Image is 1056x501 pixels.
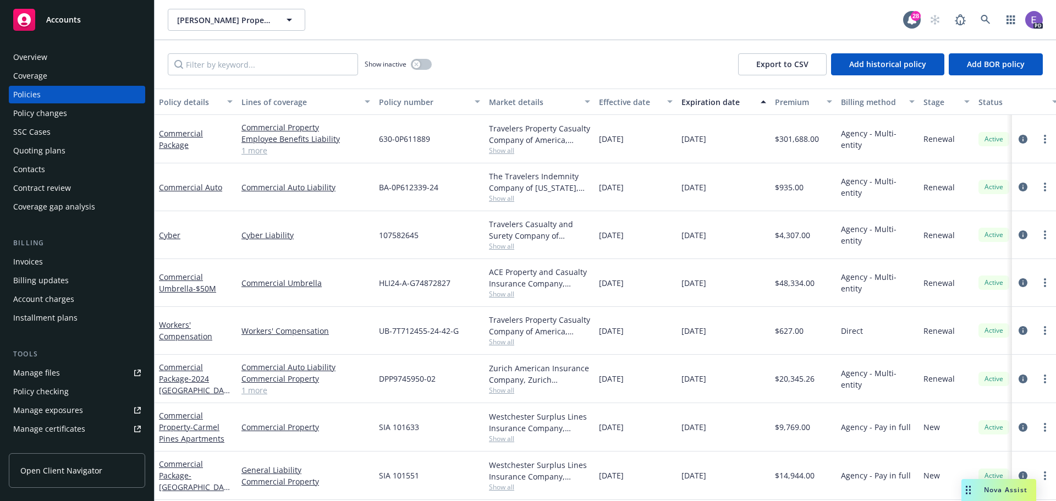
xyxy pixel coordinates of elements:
[20,465,102,476] span: Open Client Navigator
[9,401,145,419] span: Manage exposures
[923,277,955,289] span: Renewal
[1016,324,1030,337] a: circleInformation
[489,123,590,146] div: Travelers Property Casualty Company of America, Travelers Insurance
[489,459,590,482] div: Westchester Surplus Lines Insurance Company, Chubb Group, Amwins
[379,421,419,433] span: SIA 101633
[923,229,955,241] span: Renewal
[775,229,810,241] span: $4,307.00
[983,278,1005,288] span: Active
[1016,469,1030,482] a: circleInformation
[1016,276,1030,289] a: circleInformation
[595,89,677,115] button: Effective date
[159,320,212,342] a: Workers' Compensation
[841,470,911,481] span: Agency - Pay in full
[9,123,145,141] a: SSC Cases
[9,253,145,271] a: Invoices
[489,434,590,443] span: Show all
[13,142,65,159] div: Quoting plans
[949,53,1043,75] button: Add BOR policy
[241,133,370,145] a: Employee Benefits Liability
[241,476,370,487] a: Commercial Property
[978,96,1046,108] div: Status
[159,362,228,430] a: Commercial Package
[168,9,305,31] button: [PERSON_NAME] Property Ventures, LLC
[159,373,230,430] span: - 2024 [GEOGRAPHIC_DATA][PERSON_NAME] Apartments Package
[681,96,754,108] div: Expiration date
[241,181,370,193] a: Commercial Auto Liability
[756,59,809,69] span: Export to CSV
[13,290,74,308] div: Account charges
[9,439,145,456] a: Manage BORs
[923,133,955,145] span: Renewal
[841,96,903,108] div: Billing method
[9,104,145,122] a: Policy changes
[738,53,827,75] button: Export to CSV
[983,471,1005,481] span: Active
[379,181,438,193] span: BA-0P612339-24
[237,89,375,115] button: Lines of coverage
[9,420,145,438] a: Manage certificates
[159,96,221,108] div: Policy details
[46,15,81,24] span: Accounts
[489,241,590,251] span: Show all
[379,96,468,108] div: Policy number
[831,53,944,75] button: Add historical policy
[13,309,78,327] div: Installment plans
[775,96,820,108] div: Premium
[489,386,590,395] span: Show all
[841,325,863,337] span: Direct
[771,89,837,115] button: Premium
[489,289,590,299] span: Show all
[983,230,1005,240] span: Active
[13,104,67,122] div: Policy changes
[489,482,590,492] span: Show all
[379,325,459,337] span: UB-7T712455-24-42-G
[9,272,145,289] a: Billing updates
[489,266,590,289] div: ACE Property and Casualty Insurance Company, Chubb Group, Distinguished Programs Group, LLC
[775,181,804,193] span: $935.00
[13,123,51,141] div: SSC Cases
[1016,372,1030,386] a: circleInformation
[1038,469,1052,482] a: more
[379,133,430,145] span: 630-0P611889
[1038,180,1052,194] a: more
[241,122,370,133] a: Commercial Property
[9,4,145,35] a: Accounts
[1038,421,1052,434] a: more
[775,470,815,481] span: $14,944.00
[13,179,71,197] div: Contract review
[775,373,815,384] span: $20,345.26
[241,384,370,396] a: 1 more
[159,410,224,444] a: Commercial Property
[9,290,145,308] a: Account charges
[1038,324,1052,337] a: more
[599,277,624,289] span: [DATE]
[168,53,358,75] input: Filter by keyword...
[599,96,661,108] div: Effective date
[949,9,971,31] a: Report a Bug
[13,401,83,419] div: Manage exposures
[13,420,85,438] div: Manage certificates
[961,479,1036,501] button: Nova Assist
[975,9,997,31] a: Search
[841,175,915,199] span: Agency - Multi-entity
[365,59,406,69] span: Show inactive
[13,272,69,289] div: Billing updates
[241,373,370,384] a: Commercial Property
[379,277,450,289] span: HLI24-A-G74872827
[9,48,145,66] a: Overview
[241,229,370,241] a: Cyber Liability
[961,479,975,501] div: Drag to move
[375,89,485,115] button: Policy number
[489,170,590,194] div: The Travelers Indemnity Company of [US_STATE], Travelers Insurance
[241,96,358,108] div: Lines of coverage
[9,179,145,197] a: Contract review
[924,9,946,31] a: Start snowing
[599,470,624,481] span: [DATE]
[159,272,216,294] a: Commercial Umbrella
[489,337,590,346] span: Show all
[841,421,911,433] span: Agency - Pay in full
[379,373,436,384] span: DPP9745950-02
[911,11,921,21] div: 28
[489,411,590,434] div: Westchester Surplus Lines Insurance Company, Chubb Group, Amwins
